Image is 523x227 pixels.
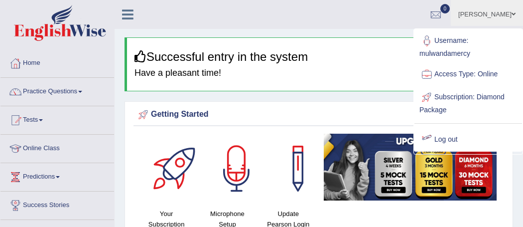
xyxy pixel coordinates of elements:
[0,135,114,160] a: Online Class
[134,68,505,78] h4: Have a pleasant time!
[324,134,497,201] img: small5.jpg
[0,192,114,217] a: Success Stories
[414,128,522,151] a: Log out
[136,107,502,122] div: Getting Started
[0,78,114,103] a: Practice Questions
[0,49,114,74] a: Home
[0,163,114,188] a: Predictions
[134,50,505,63] h3: Successful entry in the system
[414,86,522,119] a: Subscription: Diamond Package
[0,106,114,131] a: Tests
[440,4,450,13] span: 0
[414,29,522,63] a: Username: mulwandamercy
[414,63,522,86] a: Access Type: Online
